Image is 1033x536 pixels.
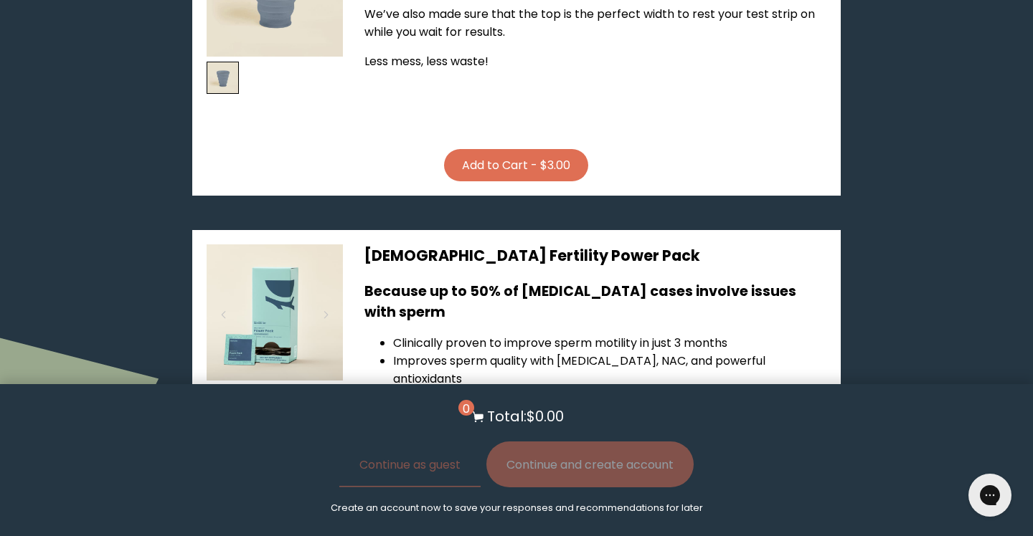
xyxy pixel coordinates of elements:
[364,245,700,266] span: [DEMOGRAPHIC_DATA] Fertility Power Pack
[961,469,1019,522] iframe: Gorgias live chat messenger
[364,52,826,70] p: Less mess, less waste!
[393,334,826,352] li: Clinically proven to improve sperm motility in just 3 months
[207,244,343,381] img: thumbnail image
[486,441,694,487] button: Continue and create account
[458,400,474,416] span: 0
[339,441,481,487] button: Continue as guest
[364,281,826,322] h3: Because up to 50% of [MEDICAL_DATA] cases involve issues with sperm
[364,5,826,41] p: We’ve also made sure that the top is the perfect width to rest your test strip on while you wait ...
[393,352,826,388] li: Improves sperm quality with [MEDICAL_DATA], NAC, and powerful antioxidants
[331,502,703,515] p: Create an account now to save your responses and recommendations for later
[444,149,588,181] button: Add to Cart - $3.00
[207,62,239,94] img: thumbnail image
[487,406,564,427] p: Total: $0.00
